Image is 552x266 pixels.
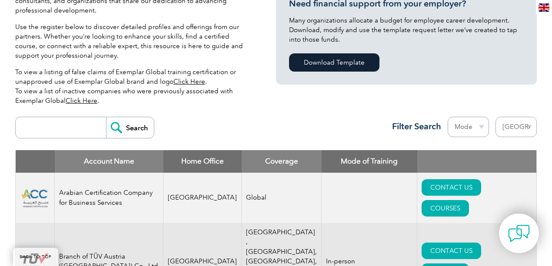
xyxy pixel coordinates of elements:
td: [GEOGRAPHIC_DATA] [163,173,242,223]
a: Click Here [173,78,205,85]
p: Use the register below to discover detailed profiles and offerings from our partners. Whether you... [15,22,250,60]
td: Arabian Certification Company for Business Services [55,173,163,223]
img: 492f51fa-3263-f011-bec1-000d3acb86eb-logo.png [20,187,50,208]
a: BACK TO TOP [13,248,58,266]
img: en [539,3,549,12]
img: contact-chat.png [508,223,530,244]
a: Download Template [289,53,379,72]
p: To view a listing of false claims of Exemplar Global training certification or unapproved use of ... [15,67,250,105]
td: Global [242,173,322,223]
th: Home Office: activate to sort column ascending [163,150,242,173]
th: Account Name: activate to sort column descending [55,150,163,173]
h3: Filter Search [387,121,441,132]
a: Click Here [66,97,97,105]
th: : activate to sort column ascending [417,150,537,173]
th: Mode of Training: activate to sort column ascending [322,150,417,173]
p: Many organizations allocate a budget for employee career development. Download, modify and use th... [289,16,524,44]
th: Coverage: activate to sort column ascending [242,150,322,173]
input: Search [106,117,154,138]
a: COURSES [422,200,469,217]
a: CONTACT US [422,243,481,259]
a: CONTACT US [422,179,481,196]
